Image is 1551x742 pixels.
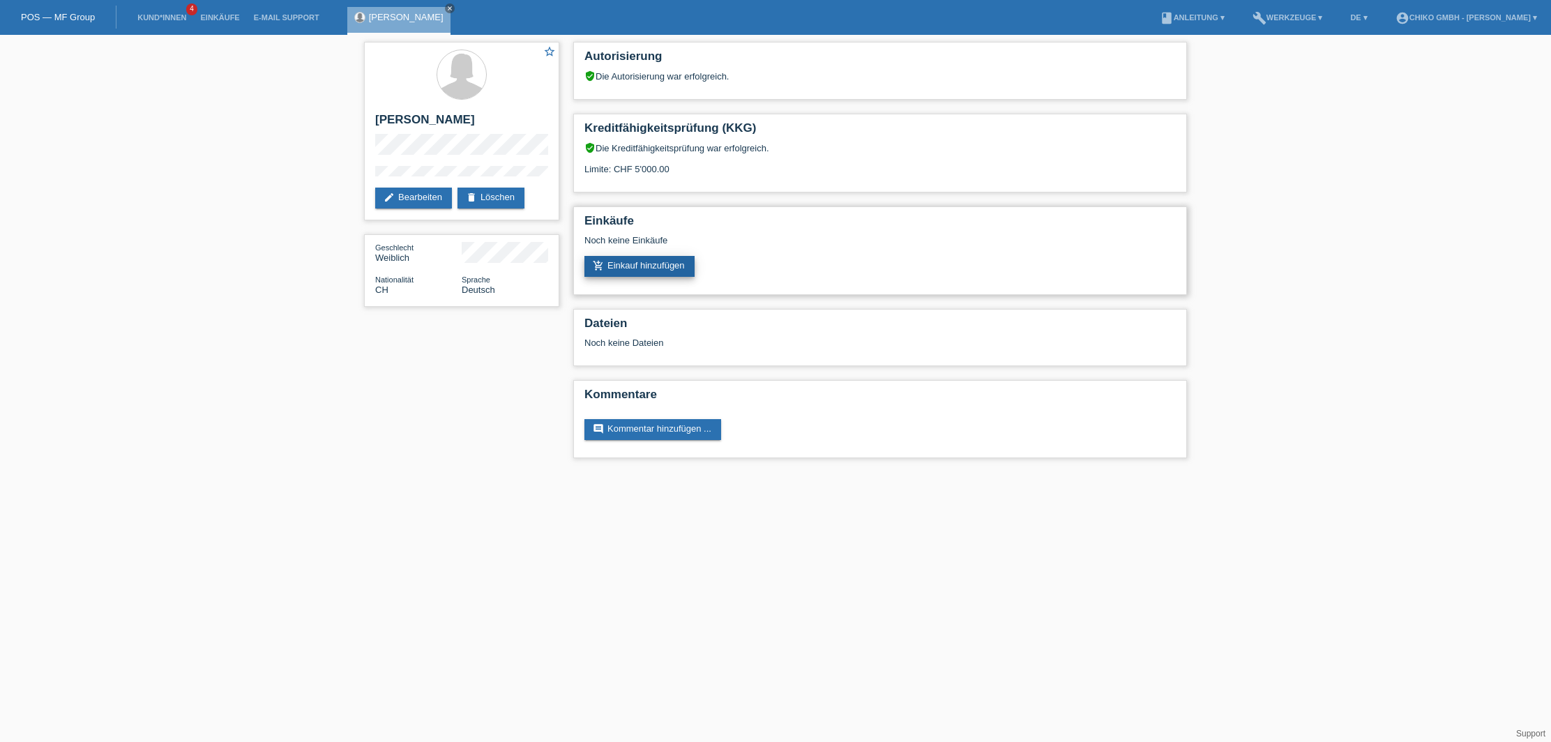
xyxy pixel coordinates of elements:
i: verified_user [584,70,596,82]
i: account_circle [1395,11,1409,25]
span: Sprache [462,275,490,284]
div: Die Kreditfähigkeitsprüfung war erfolgreich. Limite: CHF 5'000.00 [584,142,1176,185]
i: add_shopping_cart [593,260,604,271]
h2: Kommentare [584,388,1176,409]
a: commentKommentar hinzufügen ... [584,419,721,440]
a: DE ▾ [1343,13,1374,22]
i: book [1160,11,1174,25]
span: Deutsch [462,285,495,295]
a: bookAnleitung ▾ [1153,13,1232,22]
i: verified_user [584,142,596,153]
i: edit [384,192,395,203]
div: Noch keine Einkäufe [584,235,1176,256]
i: delete [466,192,477,203]
a: star_border [543,45,556,60]
a: E-Mail Support [247,13,326,22]
a: deleteLöschen [457,188,524,209]
i: star_border [543,45,556,58]
a: Support [1516,729,1545,739]
a: close [445,3,455,13]
h2: Autorisierung [584,50,1176,70]
i: close [446,5,453,12]
span: 4 [186,3,197,15]
h2: [PERSON_NAME] [375,113,548,134]
a: editBearbeiten [375,188,452,209]
a: buildWerkzeuge ▾ [1246,13,1330,22]
h2: Kreditfähigkeitsprüfung (KKG) [584,121,1176,142]
a: add_shopping_cartEinkauf hinzufügen [584,256,695,277]
span: Schweiz [375,285,388,295]
h2: Dateien [584,317,1176,338]
a: POS — MF Group [21,12,95,22]
i: comment [593,423,604,434]
a: [PERSON_NAME] [369,12,444,22]
a: account_circleChiko GmbH - [PERSON_NAME] ▾ [1389,13,1544,22]
div: Die Autorisierung war erfolgreich. [584,70,1176,82]
span: Geschlecht [375,243,414,252]
i: build [1253,11,1266,25]
a: Kund*innen [130,13,193,22]
a: Einkäufe [193,13,246,22]
span: Nationalität [375,275,414,284]
div: Noch keine Dateien [584,338,1011,348]
div: Weiblich [375,242,462,263]
h2: Einkäufe [584,214,1176,235]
